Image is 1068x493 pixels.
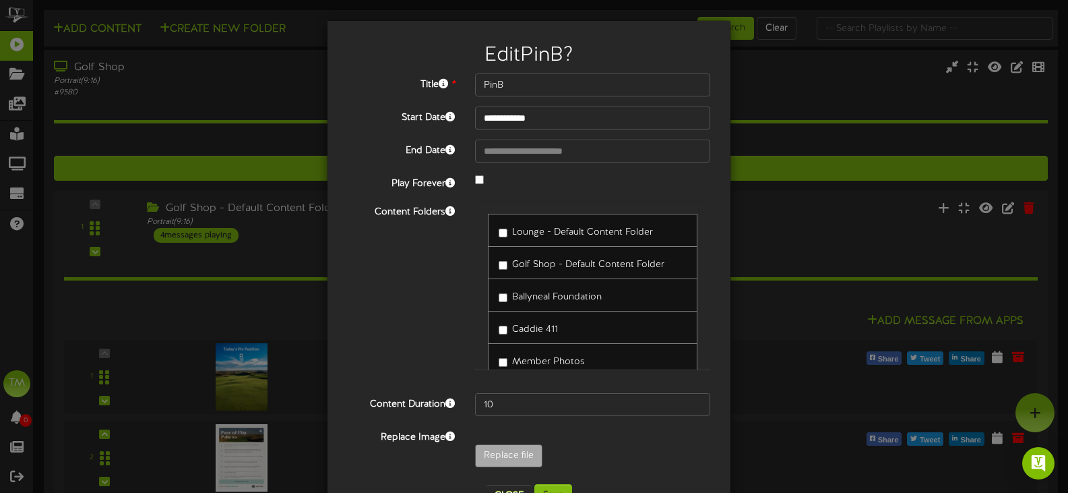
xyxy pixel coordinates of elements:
[338,140,465,158] label: End Date
[338,393,465,411] label: Content Duration
[512,324,558,335] span: Caddie 411
[499,326,507,335] input: Caddie 411
[338,201,465,219] label: Content Folders
[512,227,653,237] span: Lounge - Default Content Folder
[499,261,507,270] input: Golf Shop - Default Content Folder
[338,426,465,444] label: Replace Image
[475,393,710,416] input: 15
[499,358,507,367] input: Member Photos
[338,107,465,125] label: Start Date
[338,173,465,191] label: Play Forever
[512,357,585,367] span: Member Photos
[512,292,602,302] span: Ballyneal Foundation
[338,74,465,92] label: Title
[475,74,710,96] input: Title
[1022,447,1055,480] div: Open Intercom Messenger
[499,293,507,302] input: Ballyneal Foundation
[348,45,710,67] h2: Edit PinB ?
[499,229,507,237] input: Lounge - Default Content Folder
[512,260,664,270] span: Golf Shop - Default Content Folder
